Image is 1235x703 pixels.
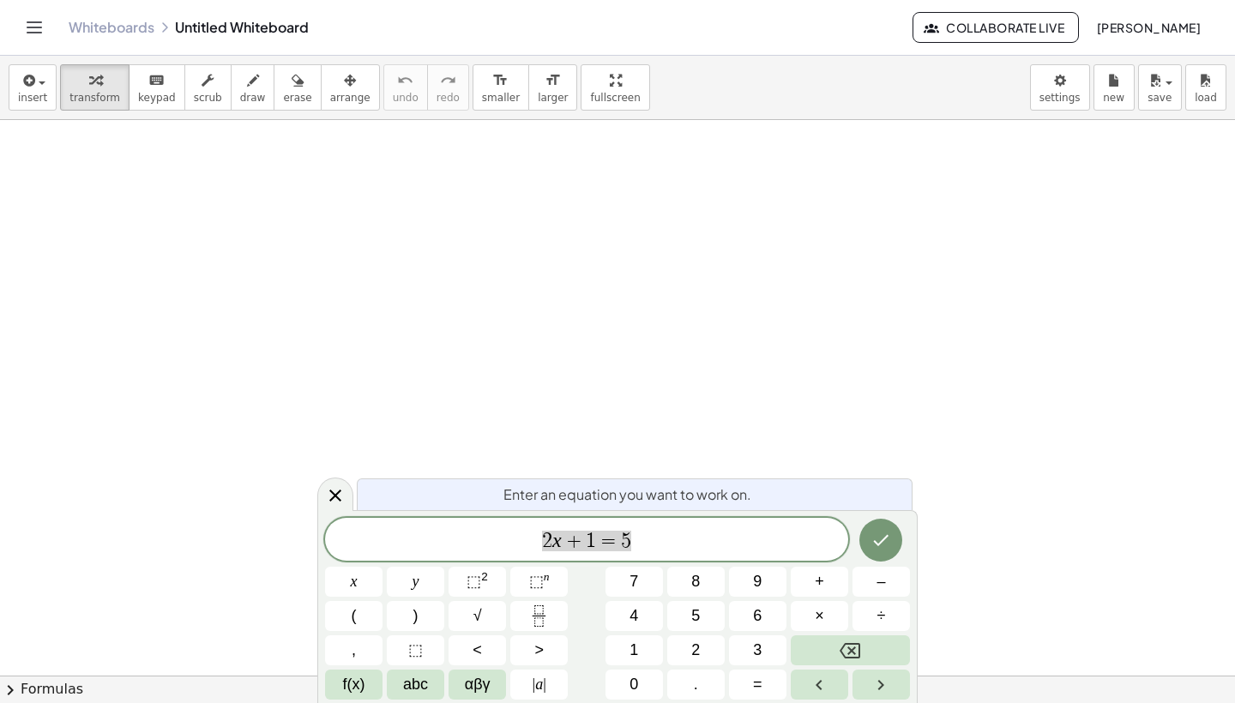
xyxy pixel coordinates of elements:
span: 8 [691,570,700,593]
span: draw [240,92,266,104]
i: redo [440,70,456,91]
span: 3 [753,639,762,662]
button: keyboardkeypad [129,64,185,111]
button: 0 [605,670,663,700]
span: 2 [691,639,700,662]
span: > [534,639,544,662]
button: format_sizelarger [528,64,577,111]
span: ⬚ [529,573,544,590]
button: redoredo [427,64,469,111]
span: insert [18,92,47,104]
span: αβγ [465,673,491,696]
sup: 2 [481,570,488,583]
button: Absolute value [510,670,568,700]
button: Minus [852,567,910,597]
span: ( [352,604,357,628]
i: format_size [492,70,509,91]
button: draw [231,64,275,111]
span: | [533,676,536,693]
button: save [1138,64,1182,111]
span: x [351,570,358,593]
button: Superscript [510,567,568,597]
button: , [325,635,383,665]
span: 5 [621,531,631,551]
span: transform [69,92,120,104]
i: keyboard [148,70,165,91]
button: erase [274,64,321,111]
span: load [1195,92,1217,104]
button: 3 [729,635,786,665]
span: × [815,604,824,628]
sup: n [544,570,550,583]
span: + [562,531,587,551]
button: Toggle navigation [21,14,48,41]
span: erase [283,92,311,104]
span: keypad [138,92,176,104]
button: Squared [449,567,506,597]
span: abc [403,673,428,696]
button: [PERSON_NAME] [1082,12,1214,43]
span: ⬚ [467,573,481,590]
span: fullscreen [590,92,640,104]
button: Times [791,601,848,631]
button: 4 [605,601,663,631]
button: Collaborate Live [913,12,1079,43]
span: scrub [194,92,222,104]
button: insert [9,64,57,111]
span: 1 [586,531,596,551]
button: Done [859,519,902,562]
span: ) [413,604,419,628]
span: smaller [482,92,520,104]
span: | [543,676,546,693]
button: Greater than [510,635,568,665]
button: transform [60,64,130,111]
span: Enter an equation you want to work on. [503,484,751,505]
span: 4 [630,604,638,628]
button: fullscreen [581,64,649,111]
button: Right arrow [852,670,910,700]
span: f(x) [343,673,365,696]
span: y [413,570,419,593]
button: . [667,670,725,700]
button: undoundo [383,64,428,111]
span: redo [437,92,460,104]
button: new [1093,64,1135,111]
span: = [596,531,621,551]
span: ÷ [877,604,886,628]
button: 6 [729,601,786,631]
button: Backspace [791,635,910,665]
i: undo [397,70,413,91]
span: 2 [542,531,552,551]
button: ( [325,601,383,631]
span: 7 [630,570,638,593]
span: a [533,673,546,696]
button: Functions [325,670,383,700]
button: Plus [791,567,848,597]
button: scrub [184,64,232,111]
button: 1 [605,635,663,665]
button: x [325,567,383,597]
button: 5 [667,601,725,631]
span: 0 [630,673,638,696]
span: Collaborate Live [927,20,1064,35]
span: . [694,673,698,696]
button: 7 [605,567,663,597]
button: y [387,567,444,597]
button: Alphabet [387,670,444,700]
button: ) [387,601,444,631]
button: Placeholder [387,635,444,665]
button: Divide [852,601,910,631]
var: x [552,529,562,551]
button: Square root [449,601,506,631]
span: 1 [630,639,638,662]
span: = [753,673,762,696]
span: – [877,570,885,593]
span: 9 [753,570,762,593]
button: Equals [729,670,786,700]
button: Greek alphabet [449,670,506,700]
span: √ [473,604,482,628]
span: larger [538,92,568,104]
span: new [1103,92,1124,104]
span: , [352,639,356,662]
span: [PERSON_NAME] [1096,20,1201,35]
